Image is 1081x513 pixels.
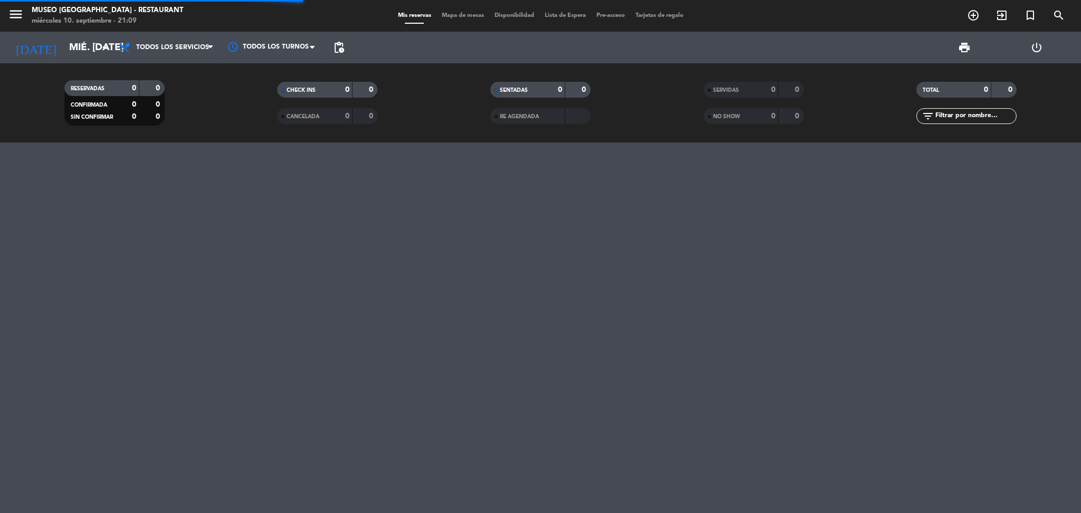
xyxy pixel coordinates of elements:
[771,86,775,93] strong: 0
[795,86,801,93] strong: 0
[934,110,1016,122] input: Filtrar por nombre...
[713,114,740,119] span: NO SHOW
[1052,9,1065,22] i: search
[922,110,934,122] i: filter_list
[71,86,105,91] span: RESERVADAS
[32,16,183,26] div: miércoles 10. septiembre - 21:09
[32,5,183,16] div: Museo [GEOGRAPHIC_DATA] - Restaurant
[132,113,136,120] strong: 0
[132,101,136,108] strong: 0
[489,13,539,18] span: Disponibilidad
[393,13,437,18] span: Mis reservas
[71,102,107,108] span: CONFIRMADA
[558,86,562,93] strong: 0
[369,112,375,120] strong: 0
[132,84,136,92] strong: 0
[995,9,1008,22] i: exit_to_app
[958,41,971,54] span: print
[713,88,739,93] span: SERVIDAS
[582,86,588,93] strong: 0
[630,13,689,18] span: Tarjetas de regalo
[923,88,939,93] span: TOTAL
[156,113,162,120] strong: 0
[984,86,988,93] strong: 0
[156,84,162,92] strong: 0
[345,86,349,93] strong: 0
[8,6,24,26] button: menu
[1024,9,1037,22] i: turned_in_not
[156,101,162,108] strong: 0
[333,41,345,54] span: pending_actions
[98,41,111,54] i: arrow_drop_down
[539,13,591,18] span: Lista de Espera
[287,88,316,93] span: CHECK INS
[8,6,24,22] i: menu
[771,112,775,120] strong: 0
[1008,86,1014,93] strong: 0
[345,112,349,120] strong: 0
[1030,41,1043,54] i: power_settings_new
[500,114,539,119] span: RE AGENDADA
[437,13,489,18] span: Mapa de mesas
[369,86,375,93] strong: 0
[795,112,801,120] strong: 0
[71,115,113,120] span: SIN CONFIRMAR
[287,114,319,119] span: CANCELADA
[591,13,630,18] span: Pre-acceso
[8,36,64,59] i: [DATE]
[500,88,528,93] span: SENTADAS
[967,9,980,22] i: add_circle_outline
[1001,32,1073,63] div: LOG OUT
[136,44,209,51] span: Todos los servicios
